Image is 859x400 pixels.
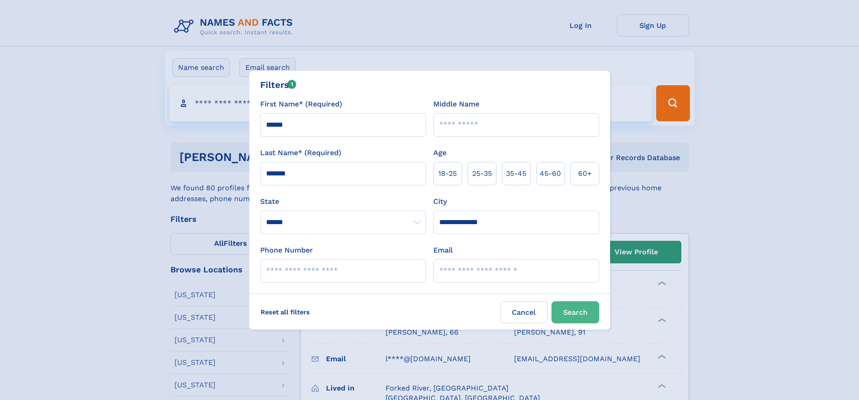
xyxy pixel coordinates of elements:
label: Phone Number [260,245,313,256]
label: Age [433,147,446,158]
span: 18‑25 [438,168,457,179]
span: 45‑60 [540,168,561,179]
button: Search [551,301,599,323]
label: State [260,196,426,207]
label: First Name* (Required) [260,99,342,110]
div: Filters [260,78,297,92]
label: Reset all filters [255,301,316,323]
label: Middle Name [433,99,479,110]
label: Email [433,245,453,256]
span: 35‑45 [506,168,526,179]
label: Last Name* (Required) [260,147,341,158]
span: 25‑35 [472,168,492,179]
label: Cancel [500,301,548,323]
span: 60+ [578,168,592,179]
label: City [433,196,447,207]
